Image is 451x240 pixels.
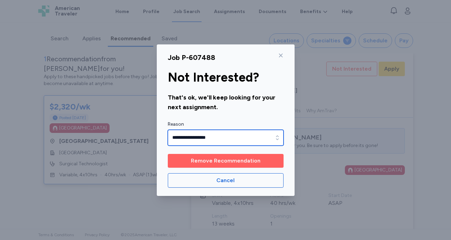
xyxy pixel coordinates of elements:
[168,154,284,168] button: Remove Recommendation
[168,93,284,112] div: That's ok, we'll keep looking for your next assignment.
[168,120,284,128] label: Reason
[168,53,215,62] div: Job P-607488
[168,173,284,188] button: Cancel
[168,71,284,84] div: Not Interested?
[216,176,235,185] span: Cancel
[191,157,260,165] span: Remove Recommendation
